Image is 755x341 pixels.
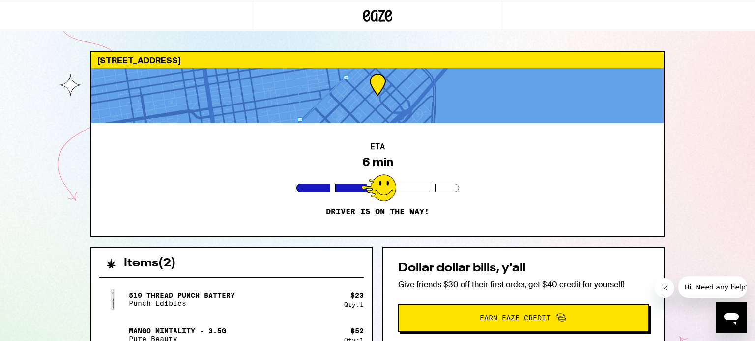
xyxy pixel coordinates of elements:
p: Punch Edibles [129,299,235,307]
h2: Dollar dollar bills, y'all [398,262,649,274]
div: Qty: 1 [344,301,364,308]
div: [STREET_ADDRESS] [91,52,664,68]
h2: ETA [370,143,385,151]
iframe: Close message [655,278,674,298]
div: 6 min [362,156,393,169]
p: Mango Mintality - 3.5g [129,327,226,335]
div: $ 52 [350,327,364,335]
p: Driver is on the way! [326,207,429,217]
p: 510 Thread Punch Battery [129,291,235,299]
span: Hi. Need any help? [6,7,71,15]
button: Earn Eaze Credit [398,304,649,332]
span: Earn Eaze Credit [480,315,551,321]
iframe: Message from company [678,276,747,298]
iframe: Button to launch messaging window [716,302,747,333]
div: $ 23 [350,291,364,299]
h2: Items ( 2 ) [124,258,176,269]
img: 510 Thread Punch Battery [99,286,127,313]
p: Give friends $30 off their first order, get $40 credit for yourself! [398,279,649,289]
